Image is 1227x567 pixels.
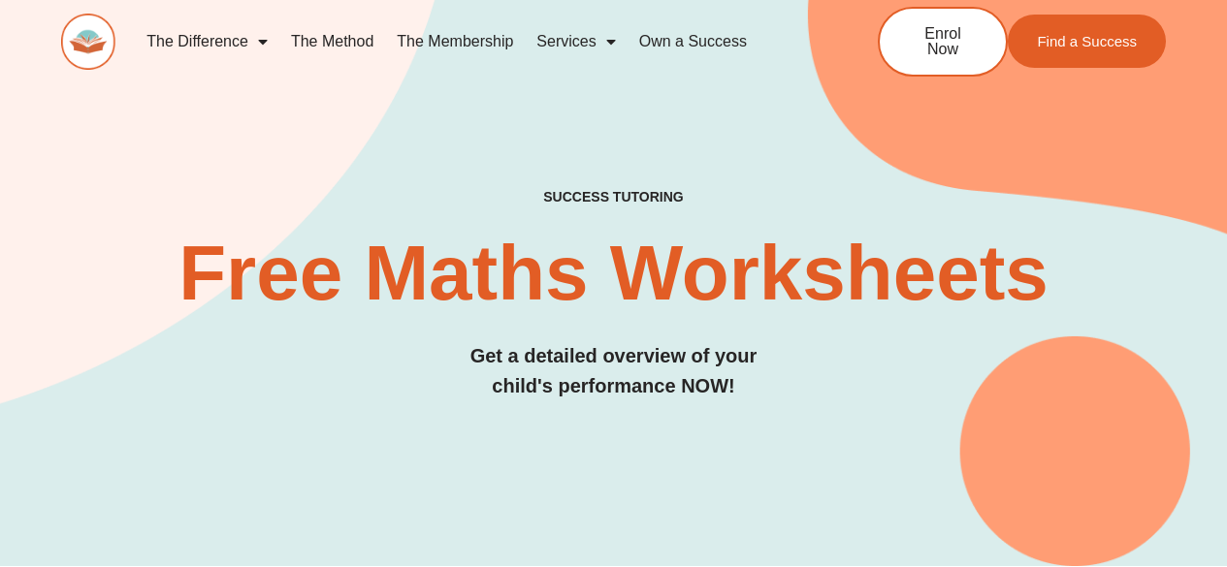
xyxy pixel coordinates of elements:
span: Enrol Now [909,26,977,57]
a: Own a Success [628,19,759,64]
a: The Method [279,19,385,64]
a: The Difference [135,19,279,64]
nav: Menu [135,19,814,64]
h2: Free Maths Worksheets​ [61,235,1166,312]
span: Find a Success [1037,34,1137,48]
a: Find a Success [1008,15,1166,68]
h4: SUCCESS TUTORING​ [61,189,1166,205]
a: The Membership [385,19,525,64]
a: Services [525,19,627,64]
a: Enrol Now [878,7,1008,77]
h3: Get a detailed overview of your child's performance NOW! [61,341,1166,401]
